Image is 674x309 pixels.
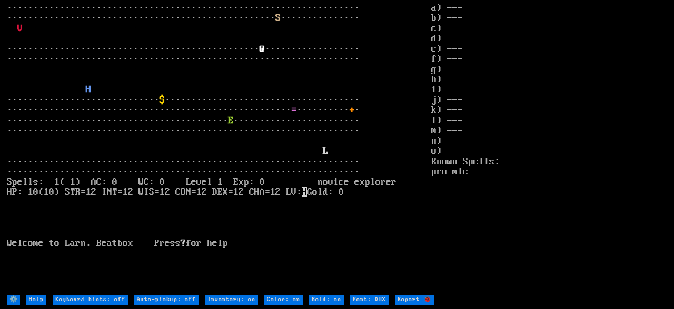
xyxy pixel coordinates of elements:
font: @ [260,44,265,54]
font: $ [160,95,165,105]
input: Inventory: on [205,295,258,305]
font: + [349,105,354,115]
font: V [17,23,23,34]
font: = [291,105,296,115]
b: ? [181,238,186,248]
input: Help [26,295,46,305]
font: S [275,13,281,23]
font: H [86,84,91,95]
input: Font: DOS [350,295,389,305]
input: Auto-pickup: off [134,295,199,305]
input: Color: on [264,295,303,305]
input: Bold: on [309,295,344,305]
font: L [323,146,328,156]
input: ⚙️ [7,295,20,305]
font: E [228,115,233,126]
mark: H [302,187,307,197]
input: Report 🐞 [395,295,434,305]
input: Keyboard hints: off [53,295,128,305]
stats: a) --- b) --- c) --- d) --- e) --- f) --- g) --- h) --- i) --- j) --- k) --- l) --- m) --- n) ---... [431,3,667,294]
larn: ··································································· ·····························... [7,3,431,294]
